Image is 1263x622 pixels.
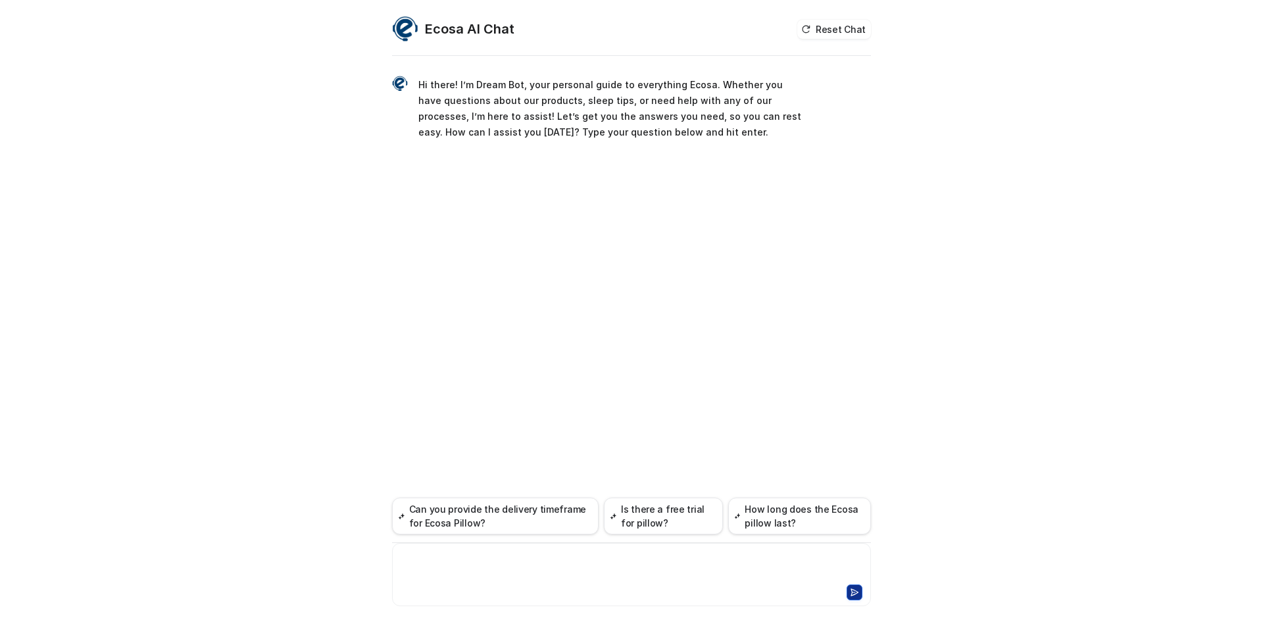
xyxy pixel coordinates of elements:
img: Widget [392,76,408,91]
button: How long does the Ecosa pillow last? [728,498,871,534]
h2: Ecosa AI Chat [425,20,514,38]
button: Can you provide the delivery timeframe for Ecosa Pillow? [392,498,599,534]
button: Is there a free trial for pillow? [604,498,723,534]
p: Hi there! I’m Dream Bot, your personal guide to everything Ecosa. Whether you have questions abou... [418,77,803,140]
img: Widget [392,16,418,42]
button: Reset Chat [797,20,871,39]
